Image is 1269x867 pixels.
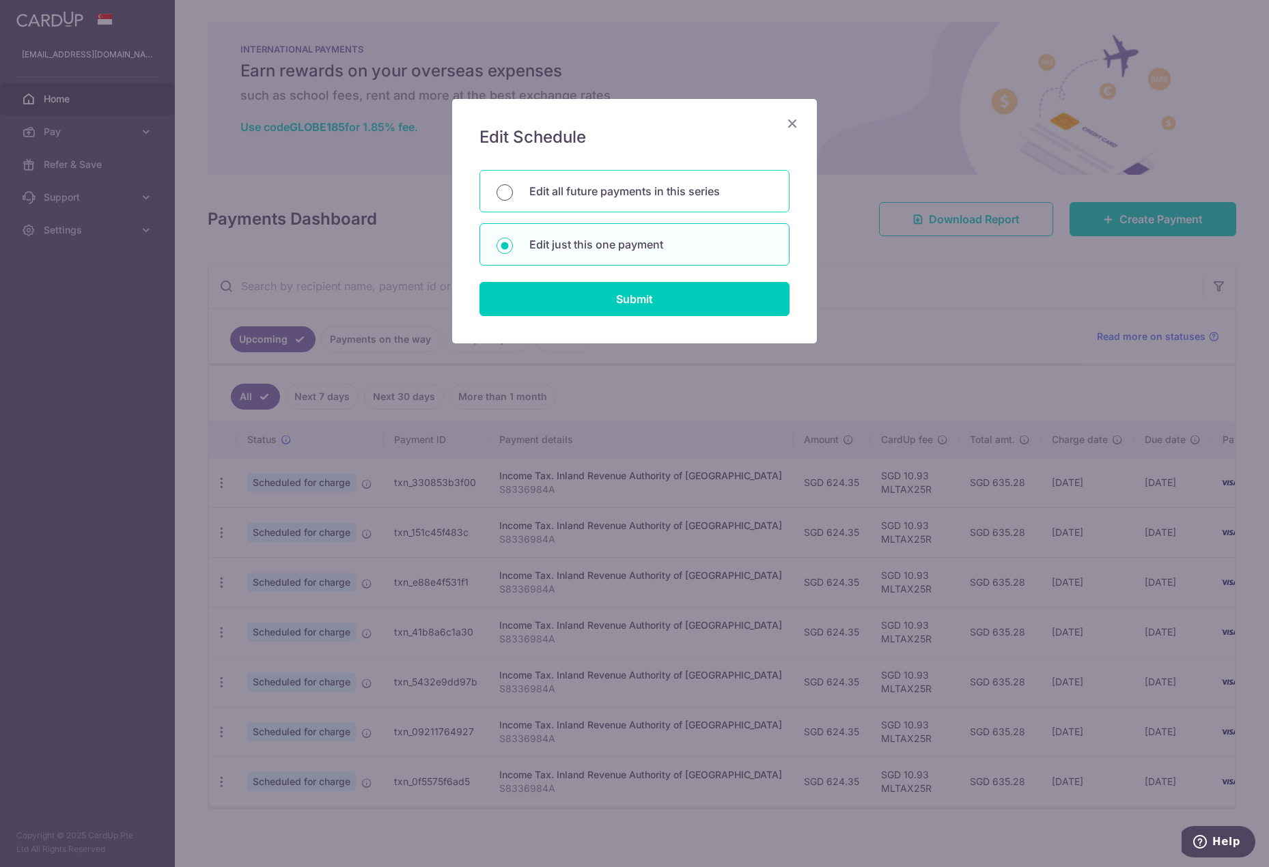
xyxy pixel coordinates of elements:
p: Edit all future payments in this series [529,183,772,199]
p: Edit just this one payment [529,236,772,253]
iframe: Opens a widget where you can find more information [1182,826,1255,860]
button: Close [784,115,800,132]
input: Submit [479,282,790,316]
h5: Edit Schedule [479,126,790,148]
